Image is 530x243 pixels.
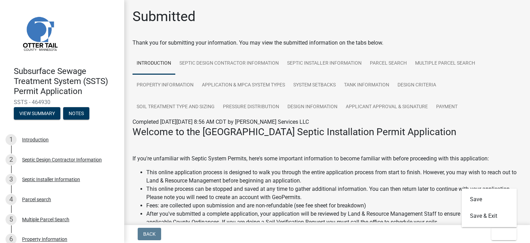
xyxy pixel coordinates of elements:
a: Soil Treatment Type and Sizing [132,96,219,118]
li: This online process can be stopped and saved at any time to gather additional information. You ca... [146,185,522,202]
a: Septic Installer Information [283,53,366,75]
span: SSTS - 464930 [14,99,110,105]
span: Exit [497,231,507,237]
div: Multiple Parcel Search [22,217,69,222]
button: View Summary [14,107,60,120]
a: Tank Information [340,74,393,96]
button: Save [462,191,517,208]
li: Fees: are collected upon submission and are non-refundable (see fee sheet for breakdown) [146,202,522,210]
a: Multiple Parcel Search [411,53,479,75]
a: Pressure Distribution [219,96,283,118]
div: 3 [6,174,17,185]
a: Design Information [283,96,342,118]
div: 1 [6,134,17,145]
div: 2 [6,154,17,165]
div: Property Information [22,237,67,242]
a: Application & MPCA System Types [198,74,289,96]
div: Thank you for submitting your information. You may view the submitted information on the tabs below. [132,39,522,47]
div: 4 [6,194,17,205]
button: Exit [491,228,517,240]
div: Parcel search [22,197,51,202]
a: Design Criteria [393,74,440,96]
a: System Setbacks [289,74,340,96]
button: Save & Exit [462,208,517,224]
span: Completed [DATE][DATE] 8:56 AM CDT by [PERSON_NAME] Services LLC [132,119,309,125]
div: Septic Installer Information [22,177,80,182]
a: Parcel search [366,53,411,75]
div: Exit [462,188,517,227]
div: Introduction [22,137,49,142]
a: Applicant Approval & Signature [342,96,432,118]
a: Introduction [132,53,175,75]
img: Otter Tail County, Minnesota [14,7,66,59]
p: If you're unfamiliar with Septic System Permits, here's some important information to become fami... [132,155,522,163]
li: After you've submitted a complete application, your application will be reviewed by Land & Resour... [146,210,522,226]
wm-modal-confirm: Notes [63,111,89,117]
button: Back [138,228,161,240]
a: Payment [432,96,462,118]
a: Property Information [132,74,198,96]
button: Notes [63,107,89,120]
div: Septic Design Contractor Information [22,157,102,162]
li: This online application process is designed to walk you through the entire application process fr... [146,168,522,185]
h1: Submitted [132,8,196,25]
h3: Welcome to the [GEOGRAPHIC_DATA] Septic Installation Permit Application [132,126,522,138]
h4: Subsurface Sewage Treatment System (SSTS) Permit Application [14,66,119,96]
div: 5 [6,214,17,225]
wm-modal-confirm: Summary [14,111,60,117]
a: Septic Design Contractor Information [175,53,283,75]
span: Back [143,231,156,237]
